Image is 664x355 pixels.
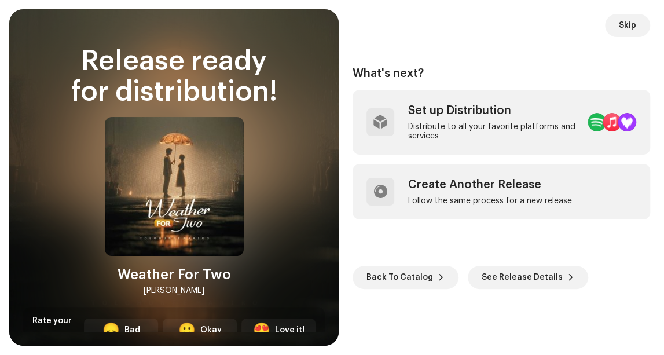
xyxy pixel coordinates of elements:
[605,14,650,37] button: Skip
[200,324,222,336] div: Okay
[353,266,458,289] button: Back To Catalog
[408,122,578,141] div: Distribute to all your favorite platforms and services
[408,196,572,206] div: Follow the same process for a new release
[23,46,325,108] div: Release ready for distribution!
[482,266,563,289] span: See Release Details
[353,67,650,80] div: What's next?
[408,104,578,118] div: Set up Distribution
[366,266,433,289] span: Back To Catalog
[468,266,588,289] button: See Release Details
[32,317,79,343] span: Rate your experience
[102,323,120,337] div: 😞
[178,323,196,337] div: 🙂
[105,117,244,256] img: bbdf29e1-3e44-4bd3-92e1-f3df212f9dbf
[275,324,305,336] div: Love it!
[619,14,636,37] span: Skip
[353,90,650,155] re-a-post-create-item: Set up Distribution
[118,265,231,284] div: Weather For Two
[124,324,140,336] div: Bad
[144,284,204,298] div: [PERSON_NAME]
[353,164,650,219] re-a-post-create-item: Create Another Release
[253,323,270,337] div: 😍
[408,178,572,192] div: Create Another Release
